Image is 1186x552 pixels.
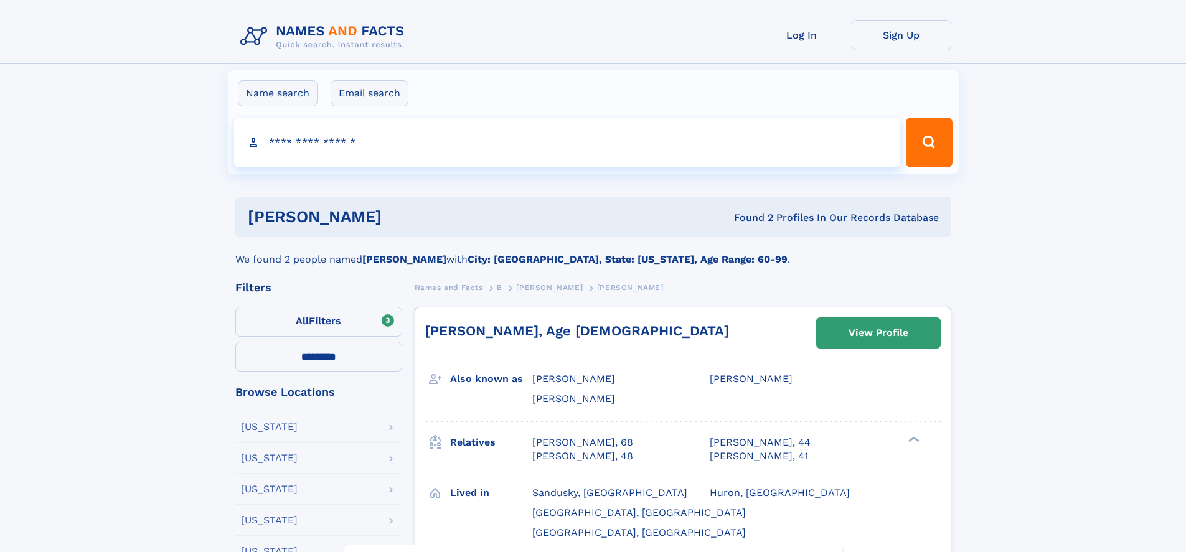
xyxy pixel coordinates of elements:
a: [PERSON_NAME] [516,279,583,295]
span: Huron, [GEOGRAPHIC_DATA] [710,487,850,498]
label: Name search [238,80,318,106]
span: [GEOGRAPHIC_DATA], [GEOGRAPHIC_DATA] [532,526,746,538]
h3: Lived in [450,482,532,503]
div: View Profile [849,319,908,347]
label: Filters [235,307,402,337]
div: Browse Locations [235,386,402,398]
a: [PERSON_NAME], 68 [532,436,633,449]
span: Sandusky, [GEOGRAPHIC_DATA] [532,487,687,498]
button: Search Button [906,118,952,167]
a: B [497,279,502,295]
div: Filters [235,282,402,293]
div: ❯ [905,435,920,443]
h3: Relatives [450,432,532,453]
b: City: [GEOGRAPHIC_DATA], State: [US_STATE], Age Range: 60-99 [468,253,788,265]
a: Log In [752,20,852,50]
a: [PERSON_NAME], Age [DEMOGRAPHIC_DATA] [425,323,729,339]
span: [PERSON_NAME] [597,283,664,292]
a: View Profile [817,318,940,348]
a: [PERSON_NAME], 44 [710,436,811,449]
label: Email search [331,80,408,106]
span: All [296,315,309,327]
h1: [PERSON_NAME] [248,209,558,225]
div: Found 2 Profiles In Our Records Database [558,211,939,225]
span: [GEOGRAPHIC_DATA], [GEOGRAPHIC_DATA] [532,507,746,518]
div: [US_STATE] [241,453,298,463]
h3: Also known as [450,368,532,390]
span: [PERSON_NAME] [710,373,793,385]
div: We found 2 people named with . [235,237,951,267]
a: [PERSON_NAME], 41 [710,449,808,463]
b: [PERSON_NAME] [362,253,446,265]
a: Names and Facts [415,279,483,295]
a: [PERSON_NAME], 48 [532,449,633,463]
div: [US_STATE] [241,422,298,432]
span: B [497,283,502,292]
a: Sign Up [852,20,951,50]
div: [US_STATE] [241,484,298,494]
img: Logo Names and Facts [235,20,415,54]
div: [US_STATE] [241,515,298,525]
input: search input [234,118,901,167]
span: [PERSON_NAME] [532,393,615,405]
span: [PERSON_NAME] [532,373,615,385]
span: [PERSON_NAME] [516,283,583,292]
